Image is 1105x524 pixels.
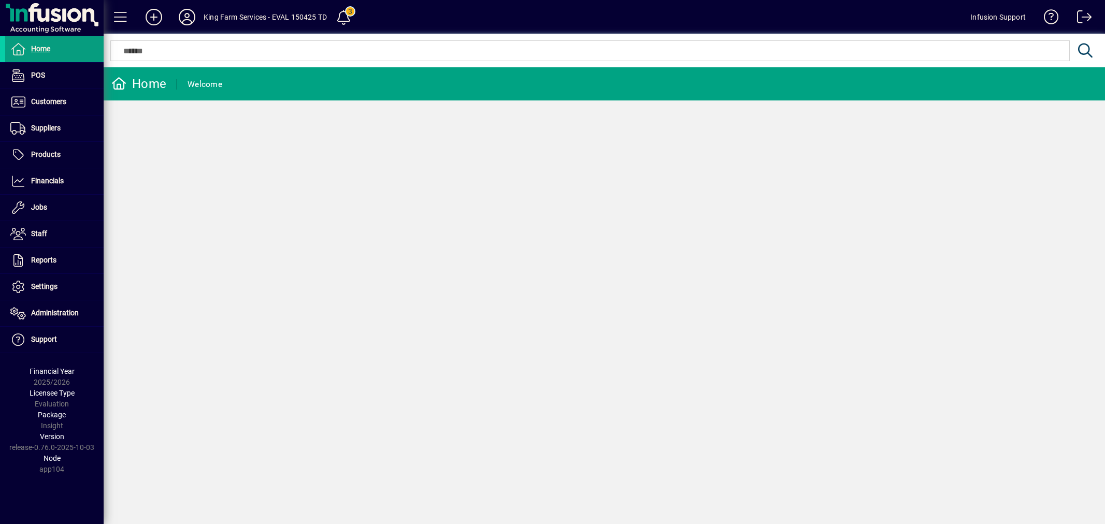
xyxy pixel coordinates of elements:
[5,63,104,89] a: POS
[5,195,104,221] a: Jobs
[30,389,75,397] span: Licensee Type
[137,8,170,26] button: Add
[5,221,104,247] a: Staff
[31,309,79,317] span: Administration
[111,76,166,92] div: Home
[31,282,58,290] span: Settings
[170,8,204,26] button: Profile
[188,76,222,93] div: Welcome
[5,274,104,300] a: Settings
[1036,2,1059,36] a: Knowledge Base
[970,9,1026,25] div: Infusion Support
[5,327,104,353] a: Support
[31,177,64,185] span: Financials
[1069,2,1092,36] a: Logout
[31,256,56,264] span: Reports
[40,432,64,441] span: Version
[5,168,104,194] a: Financials
[31,97,66,106] span: Customers
[5,142,104,168] a: Products
[5,300,104,326] a: Administration
[31,45,50,53] span: Home
[31,150,61,158] span: Products
[5,248,104,273] a: Reports
[204,9,327,25] div: King Farm Services - EVAL 150425 TD
[31,229,47,238] span: Staff
[38,411,66,419] span: Package
[5,115,104,141] a: Suppliers
[31,335,57,343] span: Support
[31,124,61,132] span: Suppliers
[31,71,45,79] span: POS
[30,367,75,375] span: Financial Year
[44,454,61,462] span: Node
[5,89,104,115] a: Customers
[31,203,47,211] span: Jobs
